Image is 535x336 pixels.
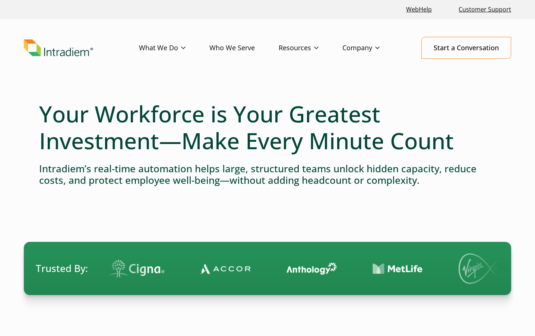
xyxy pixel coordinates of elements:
[373,263,423,275] img: Contact Center Automation MetLife Logo
[279,37,342,59] a: Resources
[342,37,403,59] a: Company
[139,37,209,59] a: What We Do
[200,263,251,274] img: Contact Center Automation Accor Logo
[24,39,93,57] img: Intradiem
[39,163,496,186] h4: Intradiem’s real-time automation helps large, structured teams unlock hidden capacity, reduce cos...
[36,262,88,275] span: Trusted By:
[421,37,511,59] a: Start a Conversation
[459,253,511,284] img: Virgin Media logo.
[403,1,435,17] a: Link opens in a new window
[39,100,496,154] h1: Your Workforce is Your Greatest Investment—Make Every Minute Count
[24,39,139,57] a: Link to homepage of Intradiem
[209,37,279,59] a: Who We Serve
[456,1,514,17] a: Customer Support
